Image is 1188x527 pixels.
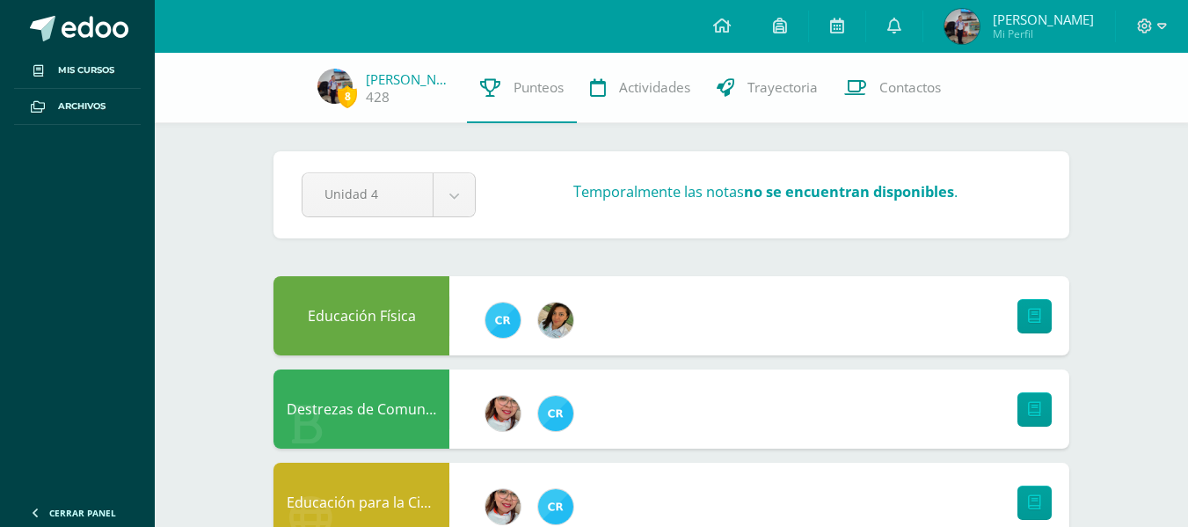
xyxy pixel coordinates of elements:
span: [PERSON_NAME] [993,11,1094,28]
strong: no se encuentran disponibles [744,182,954,201]
span: Contactos [879,78,941,97]
span: Punteos [514,78,564,97]
img: 1027a1dda589bae3d399551b28f20ac8.png [538,396,573,431]
span: Actividades [619,78,690,97]
a: Mis cursos [14,53,141,89]
img: 3055c1b9d69ad209e7f289f48a88af9f.png [538,303,573,338]
h3: Temporalmente las notas . [573,181,958,201]
img: 5793a016183909a99295a379b8ae5d06.png [485,396,521,431]
span: Unidad 4 [324,173,411,215]
span: Trayectoria [747,78,818,97]
div: Destrezas de Comunicación y Lenguaje [273,370,449,449]
a: [PERSON_NAME] [366,70,454,88]
img: 1027a1dda589bae3d399551b28f20ac8.png [538,489,573,524]
span: Archivos [58,99,106,113]
a: 428 [366,88,390,106]
img: 5793a016183909a99295a379b8ae5d06.png [485,489,521,524]
span: Cerrar panel [49,507,116,519]
span: Mis cursos [58,63,114,77]
a: Archivos [14,89,141,125]
div: Educación Física [273,276,449,355]
img: 161157db2d269f87bc05329b64aa87a9.png [944,9,980,44]
span: 8 [338,85,357,107]
a: Trayectoria [703,53,831,123]
a: Actividades [577,53,703,123]
img: 1027a1dda589bae3d399551b28f20ac8.png [485,303,521,338]
img: 161157db2d269f87bc05329b64aa87a9.png [317,69,353,104]
a: Unidad 4 [302,173,475,216]
a: Contactos [831,53,954,123]
span: Mi Perfil [993,26,1094,41]
a: Punteos [467,53,577,123]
